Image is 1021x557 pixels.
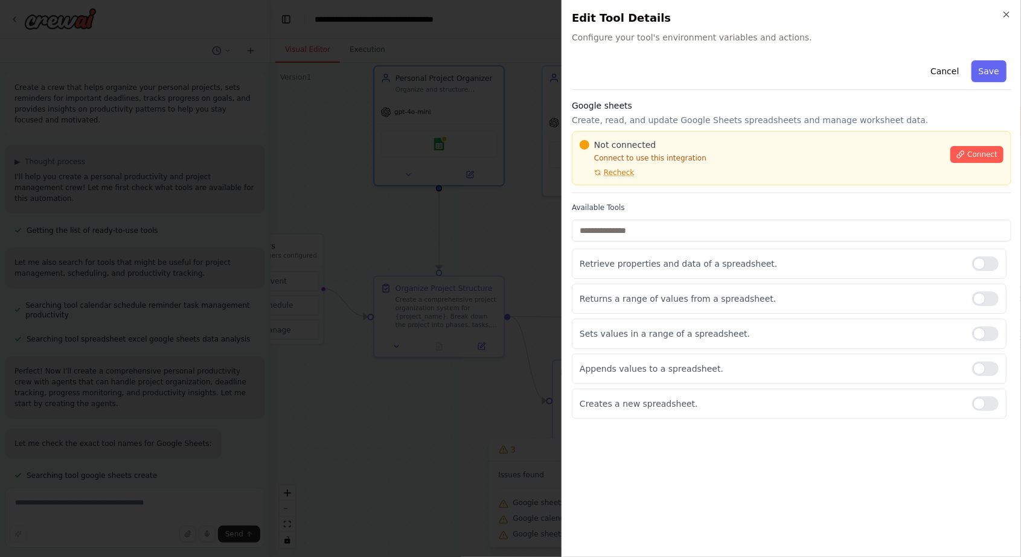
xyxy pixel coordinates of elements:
span: Connect [967,150,997,159]
p: Connect to use this integration [580,153,943,163]
button: Cancel [923,60,966,82]
span: Recheck [604,168,634,177]
button: Recheck [580,168,634,177]
h2: Edit Tool Details [572,10,1011,27]
p: Retrieve properties and data of a spreadsheet. [580,258,962,270]
button: Save [971,60,1007,82]
p: Creates a new spreadsheet. [580,398,962,410]
span: Not connected [594,139,656,151]
p: Sets values in a range of a spreadsheet. [580,328,962,340]
span: Configure your tool's environment variables and actions. [572,31,1011,43]
p: Returns a range of values from a spreadsheet. [580,293,962,305]
p: Appends values to a spreadsheet. [580,363,962,375]
h3: Google sheets [572,100,1011,112]
button: Connect [950,146,1003,163]
label: Available Tools [572,203,1011,212]
p: Create, read, and update Google Sheets spreadsheets and manage worksheet data. [572,114,1011,126]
